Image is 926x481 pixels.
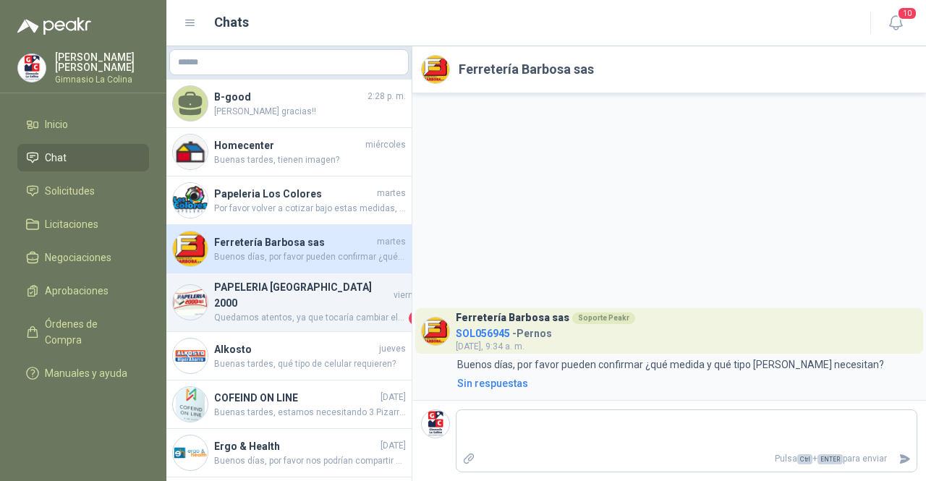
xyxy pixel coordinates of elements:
[166,128,412,176] a: Company LogoHomecentermiércolesBuenas tardes, tienen imagen?
[214,250,406,264] span: Buenos días, por favor pueden confirmar ¿qué medida y qué tipo [PERSON_NAME] necesitan?
[214,390,378,406] h4: COFEIND ON LINE
[422,318,449,345] img: Company Logo
[394,289,423,302] span: viernes
[377,187,406,200] span: martes
[173,135,208,169] img: Company Logo
[456,328,510,339] span: SOL056945
[379,342,406,356] span: jueves
[45,216,98,232] span: Licitaciones
[797,454,812,464] span: Ctrl
[381,391,406,404] span: [DATE]
[166,273,412,332] a: Company LogoPAPELERIA [GEOGRAPHIC_DATA] 2000viernesQuedamos atentos, ya que tocaría cambiar el pr...
[17,17,91,35] img: Logo peakr
[481,446,893,472] p: Pulsa + para enviar
[409,311,423,325] span: 3
[173,435,208,470] img: Company Logo
[166,225,412,273] a: Company LogoFerretería Barbosa sasmartesBuenos días, por favor pueden confirmar ¿qué medida y qué...
[18,54,46,82] img: Company Logo
[365,138,406,152] span: miércoles
[45,183,95,199] span: Solicitudes
[166,80,412,128] a: B-good2:28 p. m.[PERSON_NAME] gracias!!
[45,150,67,166] span: Chat
[173,387,208,422] img: Company Logo
[166,176,412,225] a: Company LogoPapeleria Los ColoresmartesPor favor volver a cotizar bajo estas medidas, gracias.
[214,202,406,216] span: Por favor volver a cotizar bajo estas medidas, gracias.
[55,52,149,72] p: [PERSON_NAME] [PERSON_NAME]
[214,105,406,119] span: [PERSON_NAME] gracias!!
[214,279,391,311] h4: PAPELERIA [GEOGRAPHIC_DATA] 2000
[166,380,412,429] a: Company LogoCOFEIND ON LINE[DATE]Buenas tardes, estamos necesitando 3 Pizarras móvil magnética de...
[173,183,208,218] img: Company Logo
[377,235,406,249] span: martes
[456,324,635,338] h4: - Pernos
[214,454,406,468] span: Buenos días, por favor nos podrían compartir estatura y peso del paciente.
[214,12,249,33] h1: Chats
[422,56,449,83] img: Company Logo
[17,277,149,305] a: Aprobaciones
[173,285,208,320] img: Company Logo
[457,375,528,391] div: Sin respuestas
[173,339,208,373] img: Company Logo
[368,90,406,103] span: 2:28 p. m.
[454,375,917,391] a: Sin respuestas
[572,312,635,324] div: Soporte Peakr
[214,89,365,105] h4: B-good
[214,341,376,357] h4: Alkosto
[214,311,406,325] span: Quedamos atentos, ya que tocaría cambiar el precio
[214,153,406,167] span: Buenas tardes, tienen imagen?
[214,234,374,250] h4: Ferretería Barbosa sas
[17,111,149,138] a: Inicio
[214,357,406,371] span: Buenas tardes, qué tipo de celular requieren?
[459,59,594,80] h2: Ferretería Barbosa sas
[883,10,909,36] button: 10
[893,446,917,472] button: Enviar
[817,454,843,464] span: ENTER
[17,144,149,171] a: Chat
[17,244,149,271] a: Negociaciones
[17,310,149,354] a: Órdenes de Compra
[45,116,68,132] span: Inicio
[166,429,412,477] a: Company LogoErgo & Health[DATE]Buenos días, por favor nos podrían compartir estatura y peso del p...
[422,410,449,438] img: Company Logo
[457,357,884,373] p: Buenos días, por favor pueden confirmar ¿qué medida y qué tipo [PERSON_NAME] necesitan?
[45,250,111,265] span: Negociaciones
[214,438,378,454] h4: Ergo & Health
[214,406,406,420] span: Buenas tardes, estamos necesitando 3 Pizarras móvil magnética de doble cara VIZ-PRO, marco y sopo...
[45,316,135,348] span: Órdenes de Compra
[17,177,149,205] a: Solicitudes
[897,7,917,20] span: 10
[45,365,127,381] span: Manuales y ayuda
[45,283,109,299] span: Aprobaciones
[17,210,149,238] a: Licitaciones
[214,137,362,153] h4: Homecenter
[17,359,149,387] a: Manuales y ayuda
[173,231,208,266] img: Company Logo
[456,446,481,472] label: Adjuntar archivos
[456,341,524,352] span: [DATE], 9:34 a. m.
[381,439,406,453] span: [DATE]
[214,186,374,202] h4: Papeleria Los Colores
[456,314,569,322] h3: Ferretería Barbosa sas
[166,332,412,380] a: Company LogoAlkostojuevesBuenas tardes, qué tipo de celular requieren?
[55,75,149,84] p: Gimnasio La Colina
